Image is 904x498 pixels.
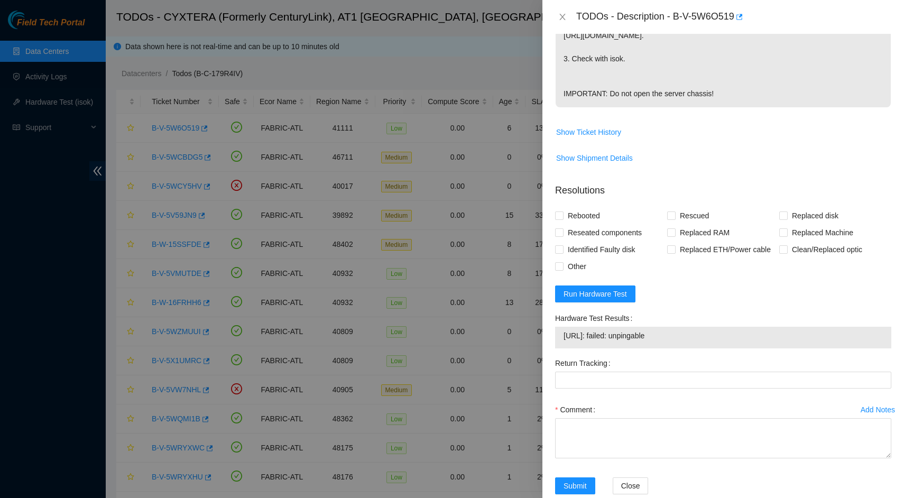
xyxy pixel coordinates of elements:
[564,288,627,300] span: Run Hardware Test
[555,12,570,22] button: Close
[555,310,637,327] label: Hardware Test Results
[555,355,615,372] label: Return Tracking
[676,224,734,241] span: Replaced RAM
[564,330,883,342] span: [URL]: failed: unpingable
[556,150,633,167] button: Show Shipment Details
[555,477,595,494] button: Submit
[564,207,604,224] span: Rebooted
[621,480,640,492] span: Close
[788,207,843,224] span: Replaced disk
[613,477,649,494] button: Close
[788,241,866,258] span: Clean/Replaced optic
[861,406,895,413] div: Add Notes
[556,126,621,138] span: Show Ticket History
[555,401,599,418] label: Comment
[576,8,891,25] div: TODOs - Description - B-V-5W6O519
[555,418,891,458] textarea: Comment
[564,241,640,258] span: Identified Faulty disk
[555,285,635,302] button: Run Hardware Test
[564,224,646,241] span: Reseated components
[788,224,857,241] span: Replaced Machine
[676,207,713,224] span: Rescued
[564,258,591,275] span: Other
[564,480,587,492] span: Submit
[556,152,633,164] span: Show Shipment Details
[556,124,622,141] button: Show Ticket History
[555,372,891,389] input: Return Tracking
[558,13,567,21] span: close
[676,241,775,258] span: Replaced ETH/Power cable
[555,175,891,198] p: Resolutions
[860,401,896,418] button: Add Notes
